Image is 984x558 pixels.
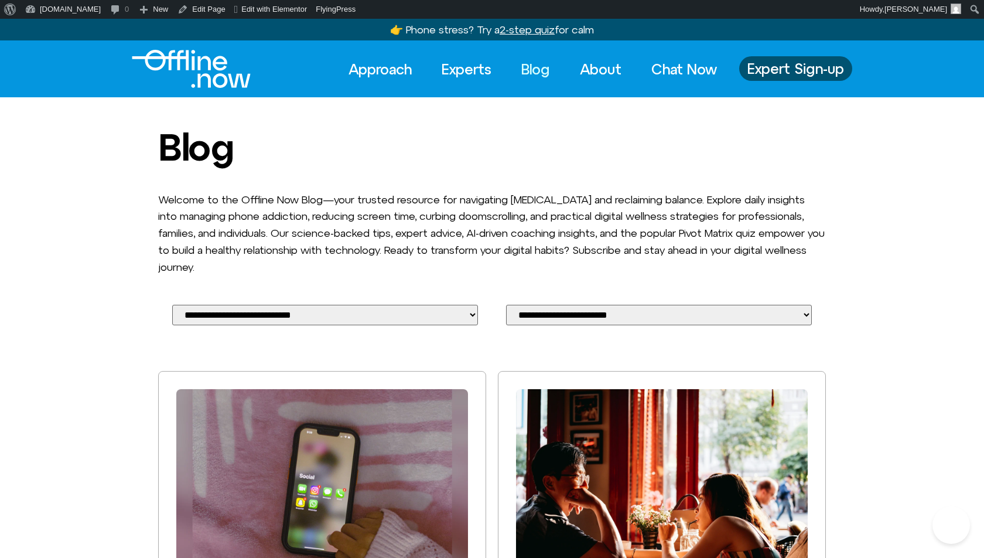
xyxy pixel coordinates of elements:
[390,23,594,36] a: 👉 Phone stress? Try a2-step quizfor calm
[932,506,970,544] iframe: Botpress
[511,56,561,82] a: Blog
[506,305,812,325] select: Select Your Blog Post Tag
[884,5,947,13] span: [PERSON_NAME]
[338,56,422,82] a: Approach
[500,23,555,36] u: 2-step quiz
[431,56,502,82] a: Experts
[569,56,632,82] a: About
[158,127,826,168] h1: Blog
[641,56,727,82] a: Chat Now
[132,50,251,88] img: offline.now
[158,193,825,273] span: Welcome to the Offline Now Blog—your trusted resource for navigating [MEDICAL_DATA] and reclaimin...
[241,5,307,13] span: Edit with Elementor
[172,305,478,325] select: Select Your Blog Post Category
[338,56,727,82] nav: Menu
[132,50,231,88] div: Logo
[747,61,844,76] span: Expert Sign-up
[739,56,852,81] a: Expert Sign-up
